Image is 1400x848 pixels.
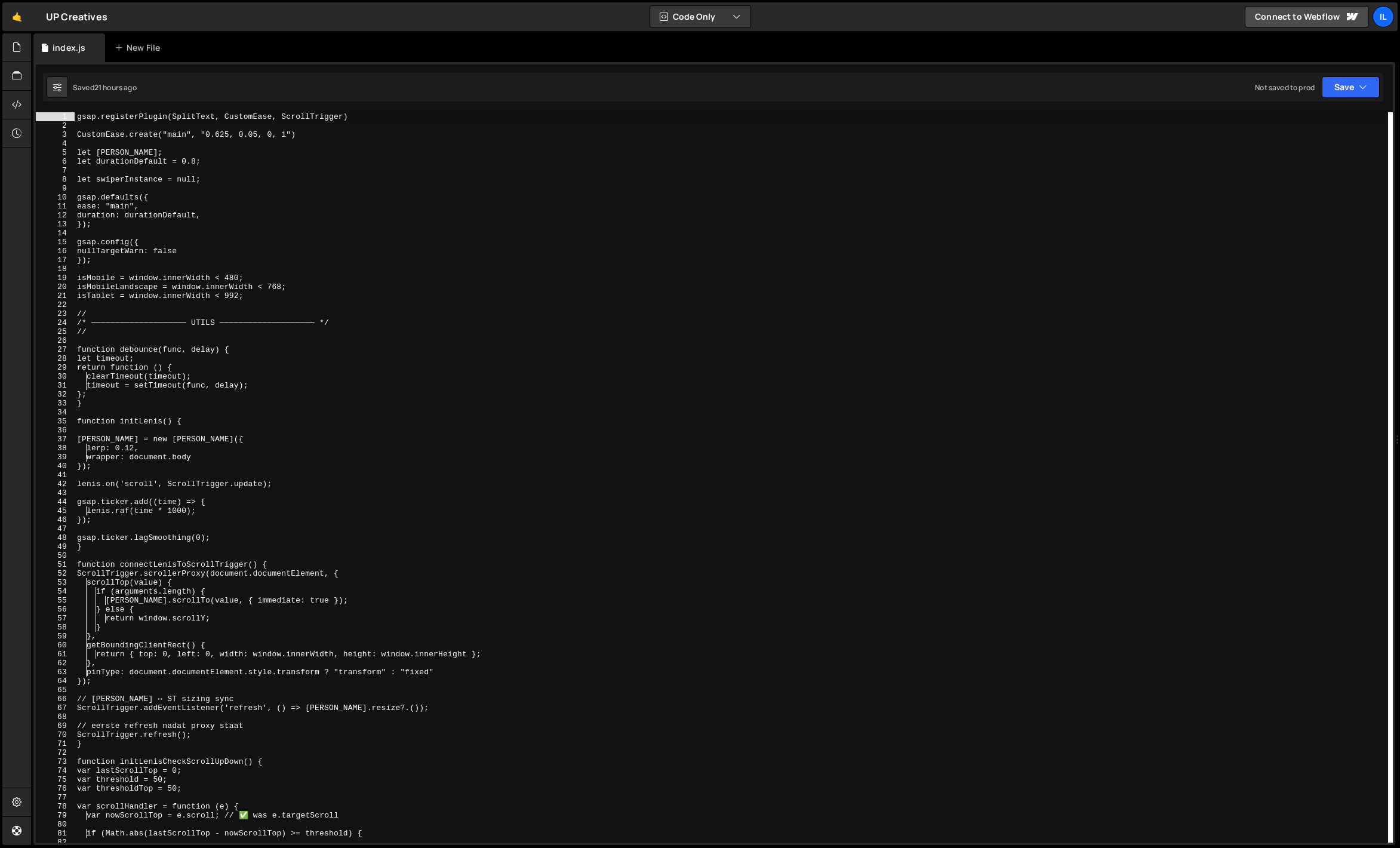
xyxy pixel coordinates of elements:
[36,551,75,560] div: 50
[36,632,75,641] div: 59
[36,282,75,291] div: 20
[36,560,75,569] div: 51
[36,247,75,256] div: 16
[36,345,75,354] div: 27
[36,327,75,336] div: 25
[36,318,75,327] div: 24
[36,480,75,488] div: 42
[1373,6,1394,27] a: Il
[36,453,75,462] div: 39
[36,695,75,703] div: 66
[36,309,75,318] div: 23
[94,82,137,93] div: 21 hours ago
[36,784,75,793] div: 76
[53,42,85,54] div: index.js
[36,829,75,838] div: 81
[36,408,75,417] div: 34
[36,471,75,480] div: 41
[36,686,75,695] div: 65
[36,256,75,265] div: 17
[36,444,75,453] div: 38
[1245,6,1369,27] a: Connect to Webflow
[36,139,75,148] div: 4
[36,515,75,524] div: 46
[36,623,75,632] div: 58
[36,381,75,390] div: 31
[1255,82,1315,93] div: Not saved to prod
[36,712,75,721] div: 68
[36,820,75,829] div: 80
[36,802,75,811] div: 78
[36,641,75,650] div: 60
[36,650,75,659] div: 61
[36,721,75,730] div: 69
[36,265,75,274] div: 18
[36,703,75,712] div: 67
[36,578,75,587] div: 53
[36,121,75,130] div: 2
[1322,76,1380,98] button: Save
[36,238,75,247] div: 15
[36,300,75,309] div: 22
[36,596,75,605] div: 55
[36,766,75,775] div: 74
[36,363,75,372] div: 29
[36,677,75,686] div: 64
[36,229,75,238] div: 14
[36,291,75,300] div: 21
[46,10,107,24] div: UP Creatives
[36,426,75,435] div: 36
[36,202,75,211] div: 11
[650,6,750,27] button: Code Only
[36,193,75,202] div: 10
[36,614,75,623] div: 57
[36,211,75,220] div: 12
[36,435,75,444] div: 37
[36,748,75,757] div: 72
[36,811,75,820] div: 79
[36,488,75,497] div: 43
[36,112,75,121] div: 1
[36,739,75,748] div: 71
[36,462,75,471] div: 40
[36,372,75,381] div: 30
[36,775,75,784] div: 75
[36,274,75,282] div: 19
[36,569,75,578] div: 52
[2,2,32,31] a: 🤙
[36,399,75,408] div: 33
[36,757,75,766] div: 73
[36,336,75,345] div: 26
[36,354,75,363] div: 28
[36,524,75,533] div: 47
[36,166,75,175] div: 7
[36,390,75,399] div: 32
[36,542,75,551] div: 49
[36,175,75,184] div: 8
[36,417,75,426] div: 35
[36,668,75,677] div: 63
[36,730,75,739] div: 70
[36,184,75,193] div: 9
[115,42,165,54] div: New File
[36,838,75,847] div: 82
[36,659,75,668] div: 62
[36,130,75,139] div: 3
[36,148,75,157] div: 5
[36,506,75,515] div: 45
[36,220,75,229] div: 13
[36,157,75,166] div: 6
[36,533,75,542] div: 48
[73,82,137,93] div: Saved
[36,793,75,802] div: 77
[36,605,75,614] div: 56
[36,497,75,506] div: 44
[36,587,75,596] div: 54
